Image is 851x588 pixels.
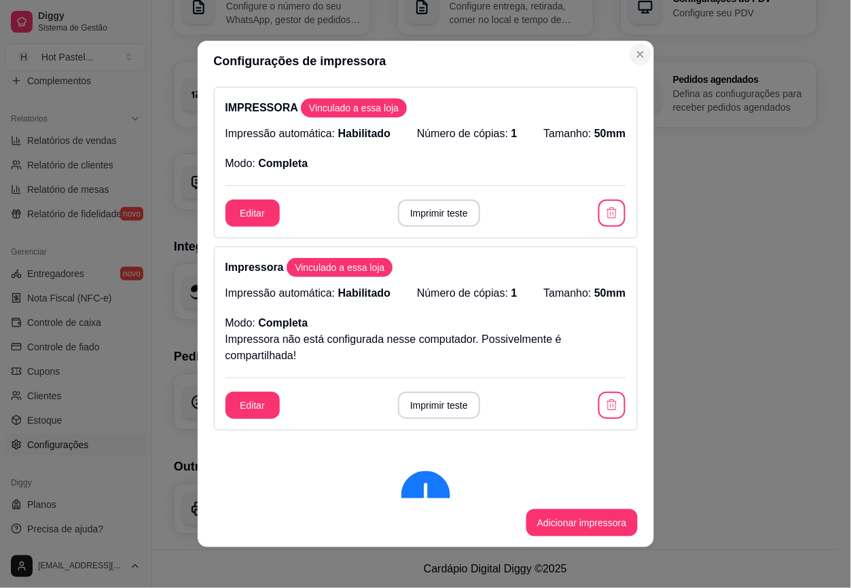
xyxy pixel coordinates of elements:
span: Completa [258,317,308,329]
span: 50mm [594,128,626,139]
header: Configurações de impressora [198,41,654,81]
button: Editar [225,392,280,419]
p: Modo: [225,155,308,172]
p: Tamanho: [544,126,626,142]
button: Adicionar impressora [526,509,638,536]
span: Vinculado a essa loja [304,101,404,115]
p: Impressora não está configurada nesse computador. Possivelmente é compartilhada! [225,331,626,364]
p: Impressão automática: [225,126,391,142]
span: Completa [258,158,308,169]
p: Impressora [225,258,626,277]
span: Habilitado [338,287,391,299]
span: 50mm [594,287,626,299]
button: Imprimir teste [398,392,480,419]
span: 1 [511,287,518,299]
span: 1 [511,128,518,139]
span: exclamation-circle [401,471,450,520]
p: IMPRESSORA [225,98,626,117]
span: Vinculado a essa loja [289,261,390,274]
button: Close [630,43,651,65]
button: Editar [225,200,280,227]
span: Habilitado [338,128,391,139]
p: Modo: [225,315,308,331]
button: Imprimir teste [398,200,480,227]
p: Número de cópias: [417,126,518,142]
p: Número de cópias: [417,285,518,301]
p: Tamanho: [544,285,626,301]
p: Impressão automática: [225,285,391,301]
